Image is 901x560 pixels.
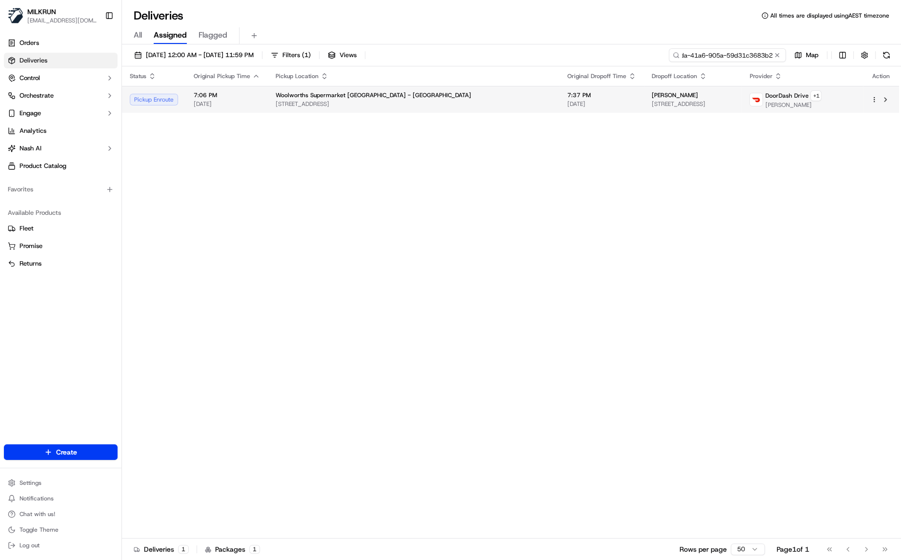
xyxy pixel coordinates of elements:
div: Favorites [4,182,118,197]
div: Available Products [4,205,118,221]
button: Toggle Theme [4,523,118,537]
span: All times are displayed using AEST timezone [770,12,889,20]
span: Toggle Theme [20,526,59,534]
span: [STREET_ADDRESS] [276,100,552,108]
img: MILKRUN [8,8,23,23]
div: Action [871,72,891,80]
span: Deliveries [20,56,47,65]
button: Refresh [880,48,893,62]
a: Deliveries [4,53,118,68]
span: All [134,29,142,41]
button: MILKRUN [27,7,56,17]
img: doordash_logo_v2.png [750,93,762,106]
span: Analytics [20,126,46,135]
span: Log out [20,541,40,549]
h1: Deliveries [134,8,183,23]
span: Nash AI [20,144,41,153]
button: MILKRUNMILKRUN[EMAIL_ADDRESS][DOMAIN_NAME] [4,4,101,27]
div: Deliveries [134,544,189,554]
span: Create [56,447,77,457]
button: Map [790,48,823,62]
button: Notifications [4,492,118,505]
span: Promise [20,242,42,250]
span: Views [340,51,357,60]
span: Original Dropoff Time [567,72,626,80]
span: Status [130,72,146,80]
p: Rows per page [680,544,727,554]
button: Promise [4,238,118,254]
div: 1 [249,545,260,554]
a: Fleet [8,224,114,233]
span: [DATE] [194,100,260,108]
span: Flagged [199,29,227,41]
input: Type to search [669,48,786,62]
button: +1 [810,90,821,101]
button: Filters(1) [266,48,315,62]
div: Page 1 of 1 [777,544,809,554]
span: [PERSON_NAME] [765,101,821,109]
span: Orders [20,39,39,47]
button: Returns [4,256,118,271]
button: Settings [4,476,118,490]
span: ( 1 ) [302,51,311,60]
span: Returns [20,259,41,268]
span: Orchestrate [20,91,54,100]
span: Assigned [154,29,187,41]
span: 7:06 PM [194,91,260,99]
a: Analytics [4,123,118,139]
a: Orders [4,35,118,51]
button: [DATE] 12:00 AM - [DATE] 11:59 PM [130,48,258,62]
span: Provider [749,72,772,80]
span: Chat with us! [20,510,55,518]
span: Fleet [20,224,34,233]
button: Orchestrate [4,88,118,104]
button: Chat with us! [4,507,118,521]
span: Pickup Location [276,72,319,80]
button: Log out [4,539,118,552]
span: [STREET_ADDRESS] [652,100,734,108]
button: Create [4,444,118,460]
button: Nash AI [4,141,118,156]
span: Engage [20,109,41,118]
button: Engage [4,105,118,121]
span: Notifications [20,495,54,502]
span: Control [20,74,40,83]
span: Settings [20,479,41,487]
button: [EMAIL_ADDRESS][DOMAIN_NAME] [27,17,97,24]
button: Fleet [4,221,118,236]
span: [DATE] 12:00 AM - [DATE] 11:59 PM [146,51,254,60]
div: 1 [178,545,189,554]
a: Product Catalog [4,158,118,174]
span: Original Pickup Time [194,72,250,80]
div: Packages [205,544,260,554]
span: [DATE] [567,100,636,108]
span: Product Catalog [20,162,66,170]
a: Promise [8,242,114,250]
button: Control [4,70,118,86]
span: [PERSON_NAME] [652,91,698,99]
a: Returns [8,259,114,268]
span: 7:37 PM [567,91,636,99]
span: Filters [282,51,311,60]
span: Woolworths Supermarket [GEOGRAPHIC_DATA] - [GEOGRAPHIC_DATA] [276,91,471,99]
span: Map [806,51,819,60]
span: DoorDash Drive [765,92,808,100]
span: Dropoff Location [652,72,697,80]
button: Views [323,48,361,62]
